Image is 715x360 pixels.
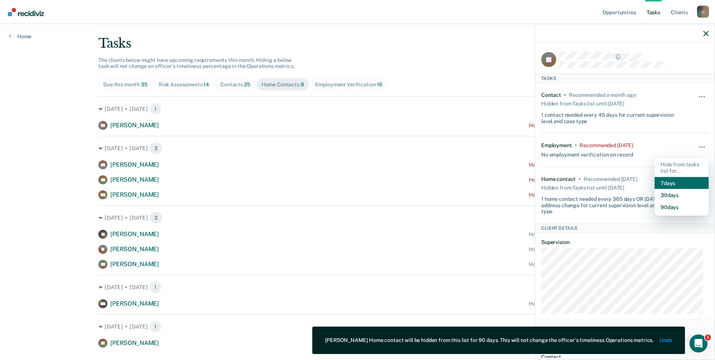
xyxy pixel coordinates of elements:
div: Home contact recommended [DATE] [529,246,617,253]
div: Home contact recommended [DATE] [529,301,617,307]
div: 1 contact needed every 45 days for current supervision level and case type [541,108,681,124]
div: J J [697,6,709,18]
div: Home contact recommended [DATE] [529,177,617,183]
div: [PERSON_NAME] Home contact will be hidden from this list for 90 days. This will not change the of... [325,337,653,343]
a: Home [9,33,32,40]
span: 1 [149,103,161,115]
span: 35 [141,81,148,87]
div: Contacts [220,81,250,88]
div: Home contact recommended [DATE] [529,231,617,238]
span: [PERSON_NAME] [110,122,159,129]
iframe: Intercom live chat [689,334,707,352]
span: 1 [149,281,161,293]
div: Recommended a month ago [569,92,636,98]
div: Tasks [535,74,715,83]
span: 14 [203,81,209,87]
button: Undo [660,337,672,343]
div: Tasks [98,36,617,51]
div: Recommended 11 days ago [580,142,633,149]
img: Recidiviz [8,8,44,16]
span: 1 [705,334,711,340]
div: Home contact recommended [DATE] [529,122,617,129]
button: 30 days [655,189,709,201]
div: [DATE] • [DATE] [98,321,617,333]
span: [PERSON_NAME] [110,161,159,168]
dt: Milestones [541,326,709,332]
div: [DATE] • [DATE] [98,142,617,154]
div: Home contact recommended [DATE] [529,261,617,268]
div: Risk Assessments [159,81,209,88]
div: Hidden from Tasks list until [DATE] [541,182,624,193]
button: 7 days [655,177,709,189]
span: [PERSON_NAME] [110,261,159,268]
div: Hide from tasks list for... [655,158,709,177]
div: Due this month [103,81,148,88]
span: 16 [377,81,382,87]
span: 25 [244,81,250,87]
div: • [579,176,581,182]
div: Home Contacts [262,81,304,88]
div: • [575,142,577,149]
span: 3 [149,142,163,154]
div: Home contact recommended [DATE] [529,192,617,198]
div: Contact [541,92,561,98]
div: Home contact [541,176,576,182]
span: 9 [301,81,304,87]
span: [PERSON_NAME] [110,339,159,346]
div: No employment verification on record [541,149,633,158]
div: Home contact recommended [DATE] [529,162,617,168]
span: [PERSON_NAME] [110,230,159,238]
button: 90 days [655,201,709,213]
span: 3 [149,212,163,224]
div: Client Details [535,224,715,233]
div: [DATE] • [DATE] [98,103,617,115]
div: 1 home contact needed every 365 days OR [DATE] of an address change for current supervision level... [541,193,681,214]
button: Profile dropdown button [697,6,709,18]
div: • [564,92,566,98]
div: [DATE] • [DATE] [98,281,617,293]
div: Employment Verification [315,81,382,88]
span: [PERSON_NAME] [110,300,159,307]
span: [PERSON_NAME] [110,176,159,183]
span: [PERSON_NAME] [110,191,159,198]
div: Recommended 11 days ago [584,176,637,182]
div: Employment [541,142,572,149]
dt: Supervision [541,239,709,245]
div: [DATE] • [DATE] [98,212,617,224]
span: The clients below might have upcoming requirements this month. Hiding a below task will not chang... [98,57,295,69]
span: 1 [149,321,161,333]
div: Hidden from Tasks list until [DATE] [541,98,624,108]
span: [PERSON_NAME] [110,246,159,253]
